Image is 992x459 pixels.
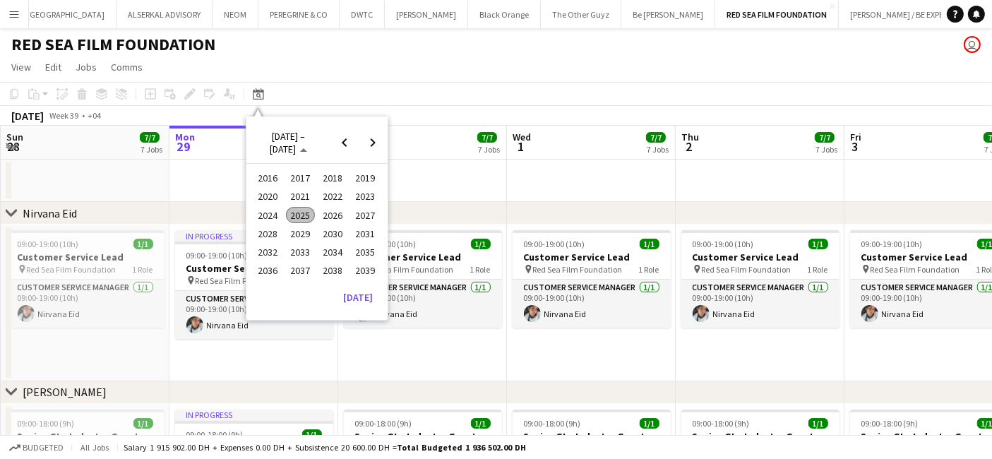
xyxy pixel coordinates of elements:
[351,189,380,205] span: 2023
[285,261,317,280] button: 2037
[175,230,333,339] app-job-card: In progress09:00-19:00 (10h)1/1Customer Service Lead Red Sea Film Foundation1 RoleCustomer Servic...
[253,225,282,242] span: 2028
[23,206,77,220] div: Nirvana Eid
[6,251,165,263] h3: Customer Service Lead
[105,58,148,76] a: Comms
[6,230,165,328] div: 09:00-19:00 (10h)1/1Customer Service Lead Red Sea Film Foundation1 RoleCustomer Service Manager1/...
[175,262,333,275] h3: Customer Service Lead
[468,1,541,28] button: Black Orange
[78,442,112,453] span: All jobs
[88,110,101,121] div: +04
[317,243,349,261] button: 2034
[679,138,699,155] span: 2
[318,263,347,280] span: 2038
[364,264,454,275] span: Red Sea Film Foundation
[808,418,828,429] span: 1/1
[253,207,282,224] span: 2024
[116,1,213,28] button: ALSERKAL ADVISORY
[47,110,82,121] span: Week 39
[11,61,31,73] span: View
[252,187,285,205] button: 2020
[133,239,153,249] span: 1/1
[133,418,153,429] span: 1/1
[702,264,791,275] span: Red Sea Film Foundation
[6,280,165,328] app-card-role: Customer Service Manager1/109:00-19:00 (10h)Nirvana Eid
[252,130,325,155] button: Choose date
[524,239,585,249] span: 09:00-19:00 (10h)
[111,61,143,73] span: Comms
[640,239,659,249] span: 1/1
[349,169,382,187] button: 2019
[681,131,699,143] span: Thu
[6,430,165,443] h3: Senior GL - Industry Guests
[861,418,919,429] span: 09:00-18:00 (9h)
[286,207,315,224] span: 2025
[317,169,349,187] button: 2018
[533,264,623,275] span: Red Sea Film Foundation
[693,239,754,249] span: 09:00-19:00 (10h)
[513,430,671,443] h3: Senior GL - Industry Guests
[318,244,347,261] span: 2034
[351,225,380,242] span: 2031
[351,169,380,186] span: 2019
[639,264,659,275] span: 1 Role
[344,251,502,263] h3: Customer Service Lead
[285,169,317,187] button: 2017
[647,144,669,155] div: 7 Jobs
[646,132,666,143] span: 7/7
[340,1,385,28] button: DWTC
[140,132,160,143] span: 7/7
[318,169,347,186] span: 2018
[11,34,215,55] h1: RED SEA FILM FOUNDATION
[349,187,382,205] button: 2023
[640,418,659,429] span: 1/1
[4,138,23,155] span: 28
[355,418,412,429] span: 09:00-18:00 (9h)
[964,36,981,53] app-user-avatar: Glenda Castelino
[252,206,285,225] button: 2024
[861,239,923,249] span: 09:00-19:00 (10h)
[338,286,379,309] button: [DATE]
[76,61,97,73] span: Jobs
[258,1,340,28] button: PEREGRINE & CO
[621,1,715,28] button: Be [PERSON_NAME]
[681,230,839,328] app-job-card: 09:00-19:00 (10h)1/1Customer Service Lead Red Sea Film Foundation1 RoleCustomer Service Manager1/...
[23,385,107,399] div: [PERSON_NAME]
[252,243,285,261] button: 2032
[351,207,380,224] span: 2027
[18,418,75,429] span: 09:00-18:00 (9h)
[6,131,23,143] span: Sun
[808,264,828,275] span: 1 Role
[186,250,248,261] span: 09:00-19:00 (10h)
[7,440,66,455] button: Budgeted
[186,429,244,440] span: 09:00-18:00 (9h)
[133,264,153,275] span: 1 Role
[286,189,315,205] span: 2021
[23,443,64,453] span: Budgeted
[27,264,116,275] span: Red Sea Film Foundation
[285,225,317,243] button: 2029
[513,251,671,263] h3: Customer Service Lead
[850,131,861,143] span: Fri
[286,225,315,242] span: 2029
[40,58,67,76] a: Edit
[808,239,828,249] span: 1/1
[349,261,382,280] button: 2039
[478,144,500,155] div: 7 Jobs
[848,138,861,155] span: 3
[196,275,285,286] span: Red Sea Film Foundation
[344,230,502,328] app-job-card: 09:00-19:00 (10h)1/1Customer Service Lead Red Sea Film Foundation1 RoleCustomer Service Manager1/...
[471,239,491,249] span: 1/1
[815,144,837,155] div: 7 Jobs
[285,206,317,225] button: 2025
[344,430,502,443] h3: Senior GL - Industry Guests
[681,280,839,328] app-card-role: Customer Service Manager1/109:00-19:00 (10h)Nirvana Eid
[681,430,839,443] h3: Senior GL - Industry Guests
[253,189,282,205] span: 2020
[351,263,380,280] span: 2039
[252,261,285,280] button: 2036
[175,131,195,143] span: Mon
[359,129,387,157] button: Next 24 years
[45,61,61,73] span: Edit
